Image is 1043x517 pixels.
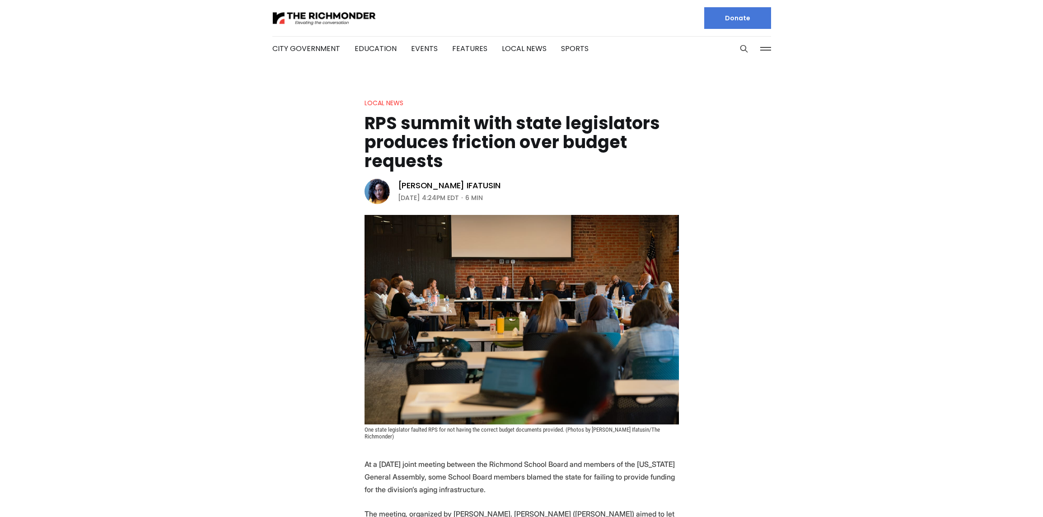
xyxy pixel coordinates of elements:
a: [PERSON_NAME] Ifatusin [398,180,500,191]
p: At a [DATE] joint meeting between the Richmond School Board and members of the [US_STATE] General... [365,458,679,496]
span: 6 min [465,192,483,203]
img: RPS summit with state legislators produces friction over budget requests [365,215,679,424]
a: Sports [561,43,589,54]
img: Victoria A. Ifatusin [365,179,390,204]
a: Features [452,43,487,54]
button: Search this site [737,42,751,56]
a: Events [411,43,438,54]
a: Education [355,43,397,54]
img: The Richmonder [272,10,376,26]
a: Local News [502,43,547,54]
span: One state legislator faulted RPS for not having the correct budget documents provided. (Photos by... [365,426,661,440]
a: City Government [272,43,340,54]
a: Local News [365,98,403,107]
a: Donate [704,7,771,29]
h1: RPS summit with state legislators produces friction over budget requests [365,114,679,171]
time: [DATE] 4:24PM EDT [398,192,459,203]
